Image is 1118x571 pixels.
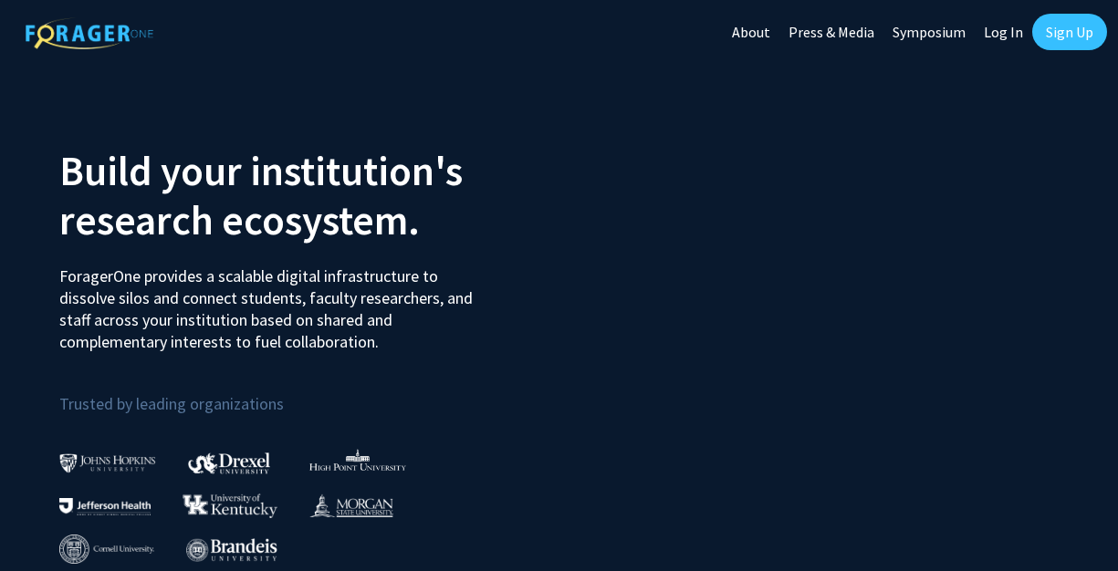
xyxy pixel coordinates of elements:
[59,368,546,418] p: Trusted by leading organizations
[59,453,156,472] img: Johns Hopkins University
[188,452,270,473] img: Drexel University
[26,17,153,49] img: ForagerOne Logo
[309,493,393,517] img: Morgan State University
[1032,14,1107,50] a: Sign Up
[186,538,277,561] img: Brandeis University
[59,535,154,565] img: Cornell University
[183,493,277,518] img: University of Kentucky
[59,252,487,353] p: ForagerOne provides a scalable digital infrastructure to dissolve silos and connect students, fac...
[59,146,546,244] h2: Build your institution's research ecosystem.
[309,449,406,471] img: High Point University
[59,498,151,515] img: Thomas Jefferson University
